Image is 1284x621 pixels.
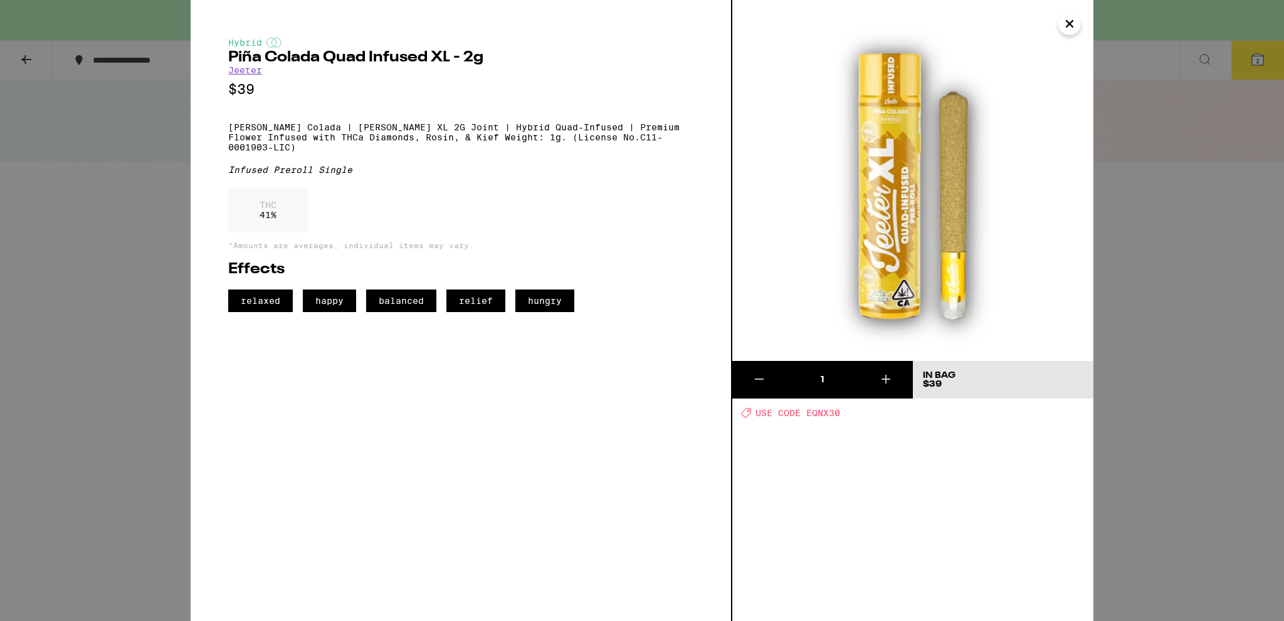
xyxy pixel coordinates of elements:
[1058,13,1081,35] button: Close
[786,373,858,386] div: 1
[515,290,574,312] span: hungry
[228,122,693,152] p: [PERSON_NAME] Colada | [PERSON_NAME] XL 2G Joint | Hybrid Quad-Infused | Premium Flower Infused w...
[228,262,693,277] h2: Effects
[923,380,942,389] span: $39
[228,290,293,312] span: relaxed
[923,371,955,380] div: In Bag
[228,50,693,65] h2: Piña Colada Quad Infused XL - 2g
[228,187,308,232] div: 41 %
[8,9,90,19] span: Hi. Need any help?
[366,290,436,312] span: balanced
[228,65,262,75] a: Jeeter
[228,81,693,97] p: $39
[303,290,356,312] span: happy
[228,241,693,249] p: *Amounts are averages, individual items may vary.
[913,361,1093,399] button: In Bag$39
[260,200,276,210] p: THC
[266,38,282,48] img: hybridColor.svg
[446,290,505,312] span: relief
[228,38,693,48] div: Hybrid
[755,408,840,418] span: USE CODE EQNX30
[228,165,693,175] div: Infused Preroll Single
